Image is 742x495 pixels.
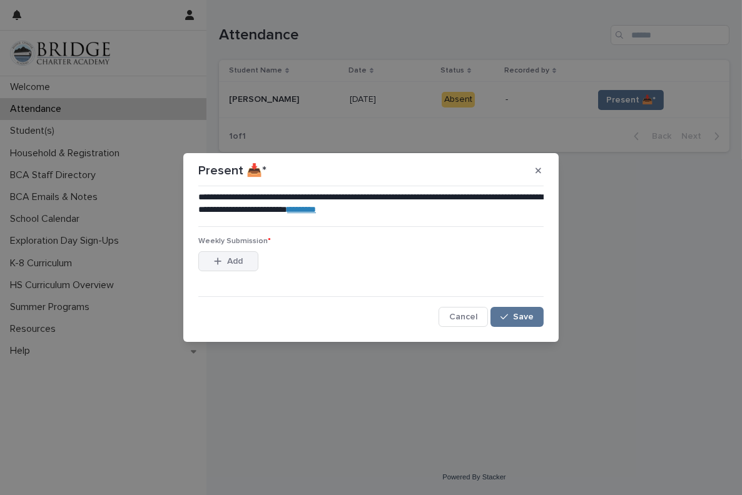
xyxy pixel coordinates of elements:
[198,251,258,271] button: Add
[513,312,534,321] span: Save
[439,307,488,327] button: Cancel
[198,237,271,245] span: Weekly Submission
[490,307,544,327] button: Save
[198,163,267,178] p: Present 📥*
[449,312,477,321] span: Cancel
[227,257,243,266] span: Add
